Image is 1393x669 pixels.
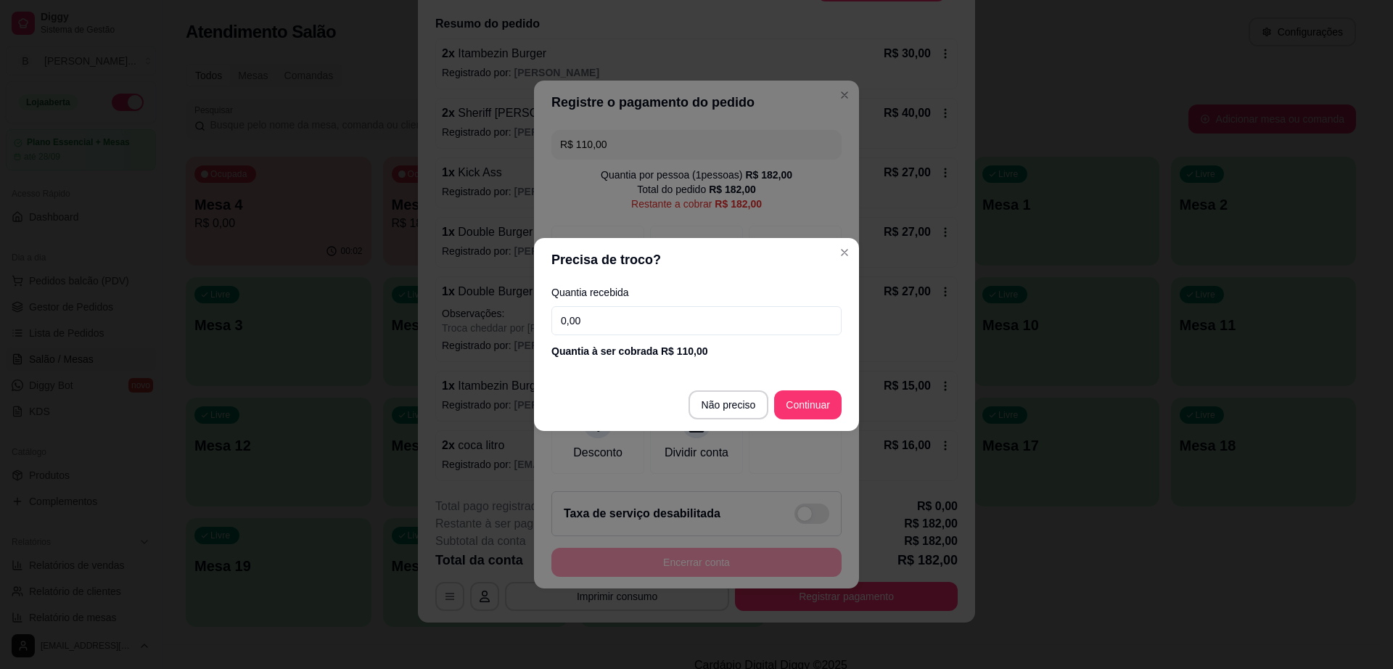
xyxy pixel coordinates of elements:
[689,390,769,419] button: Não preciso
[551,287,842,297] label: Quantia recebida
[534,238,859,282] header: Precisa de troco?
[774,390,842,419] button: Continuar
[551,344,842,358] div: Quantia à ser cobrada R$ 110,00
[833,241,856,264] button: Close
